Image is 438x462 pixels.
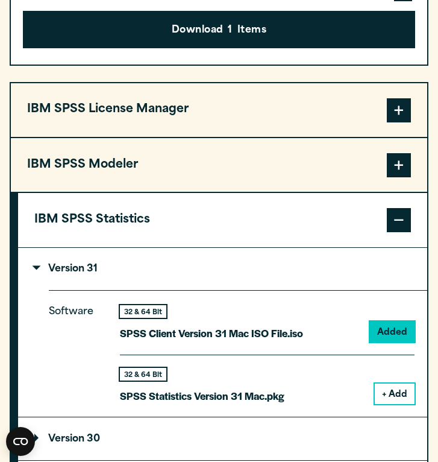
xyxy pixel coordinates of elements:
[11,83,427,137] button: IBM SPSS License Manager
[370,321,415,342] button: Added
[120,305,166,318] div: 32 & 64 Bit
[120,387,284,405] p: SPSS Statistics Version 31 Mac.pkg
[375,384,415,404] button: + Add
[18,417,427,460] summary: Version 30
[34,434,100,444] p: Version 30
[6,427,35,456] button: Open CMP widget
[23,11,415,48] button: Download1Items
[34,264,98,274] p: Version 31
[228,23,232,39] span: 1
[18,193,427,247] button: IBM SPSS Statistics
[49,303,103,394] p: Software
[18,248,427,291] summary: Version 31
[120,324,303,342] p: SPSS Client Version 31 Mac ISO File.iso
[11,138,427,192] button: IBM SPSS Modeler
[120,368,166,381] div: 32 & 64 Bit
